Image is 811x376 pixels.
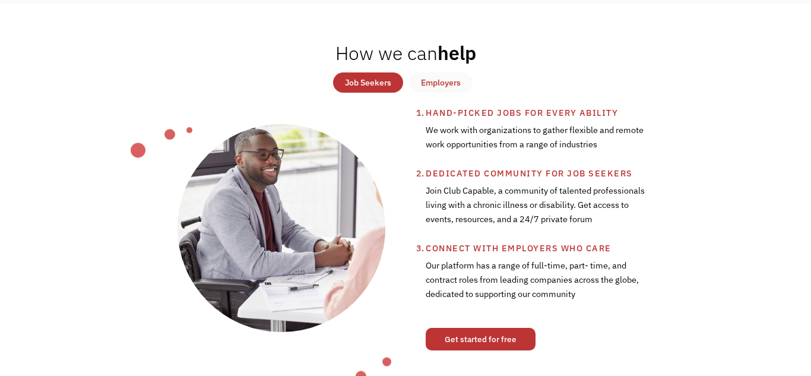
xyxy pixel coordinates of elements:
[426,241,741,255] div: Connect with employers who care
[426,120,647,166] div: We work with organizations to gather flexible and remote work opportunities from a range of indus...
[426,328,536,350] a: Get started for free
[335,40,438,65] span: How we can
[426,166,741,181] div: Dedicated community for job seekers
[335,41,476,65] h2: help
[345,75,391,90] div: Job Seekers
[426,181,647,241] div: Join Club Capable, a community of talented professionals living with a chronic illness or disabil...
[426,255,647,316] div: Our platform has a range of full-time, part- time, and contract roles from leading companies acro...
[421,75,461,90] div: Employers
[426,106,741,120] div: Hand-picked jobs for every ability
